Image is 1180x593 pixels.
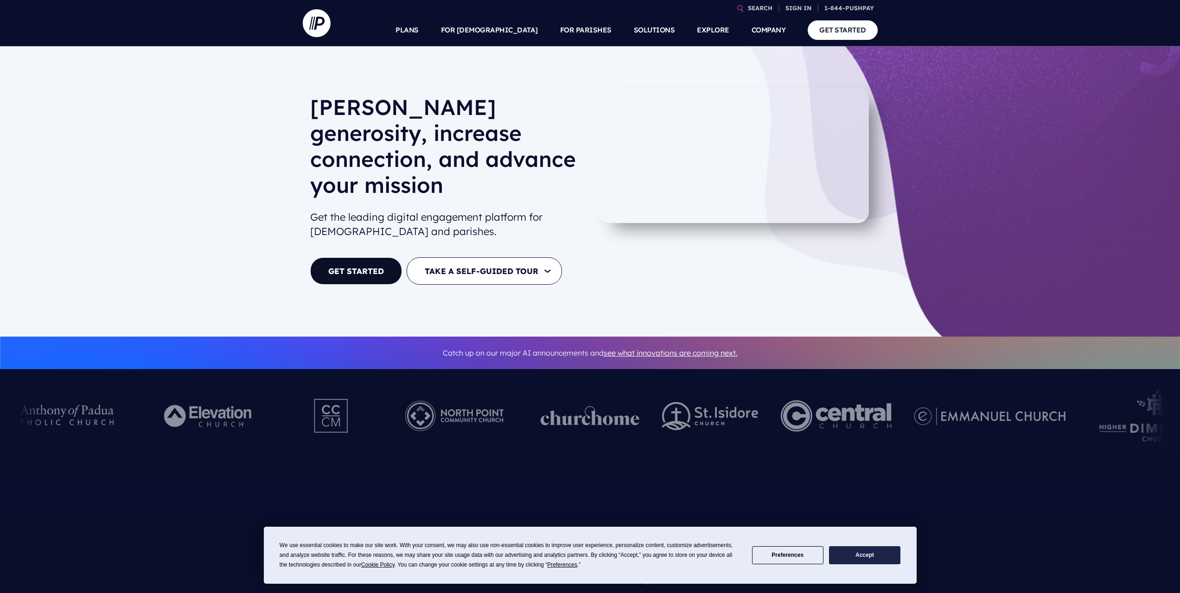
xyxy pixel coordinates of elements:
[604,348,738,357] a: see what innovations are coming next.
[780,390,891,441] img: Central Church Henderson NV
[280,541,741,570] div: We use essential cookies to make our site work. With your consent, we may also use non-essential ...
[540,406,639,426] img: pp_logos_1
[662,402,758,430] img: pp_logos_2
[752,546,823,564] button: Preferences
[390,390,518,441] img: Pushpay_Logo__NorthPoint
[361,561,395,568] span: Cookie Policy
[145,390,273,441] img: Pushpay_Logo__Elevation
[914,407,1065,425] img: pp_logos_3
[310,94,583,205] h1: [PERSON_NAME] generosity, increase connection, and advance your mission
[441,14,538,46] a: FOR [DEMOGRAPHIC_DATA]
[829,546,900,564] button: Accept
[407,257,562,285] button: TAKE A SELF-GUIDED TOUR
[547,561,577,568] span: Preferences
[752,14,786,46] a: COMPANY
[416,522,764,592] h3: Products Designed to Support Your Ministry
[310,257,402,285] a: GET STARTED
[395,14,419,46] a: PLANS
[295,390,368,441] img: Pushpay_Logo__CCM
[310,343,870,363] p: Catch up on our major AI announcements and
[808,20,878,39] a: GET STARTED
[697,14,729,46] a: EXPLORE
[634,14,675,46] a: SOLUTIONS
[310,206,583,242] h2: Get the leading digital engagement platform for [DEMOGRAPHIC_DATA] and parishes.
[264,527,917,584] div: Cookie Consent Prompt
[560,14,612,46] a: FOR PARISHES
